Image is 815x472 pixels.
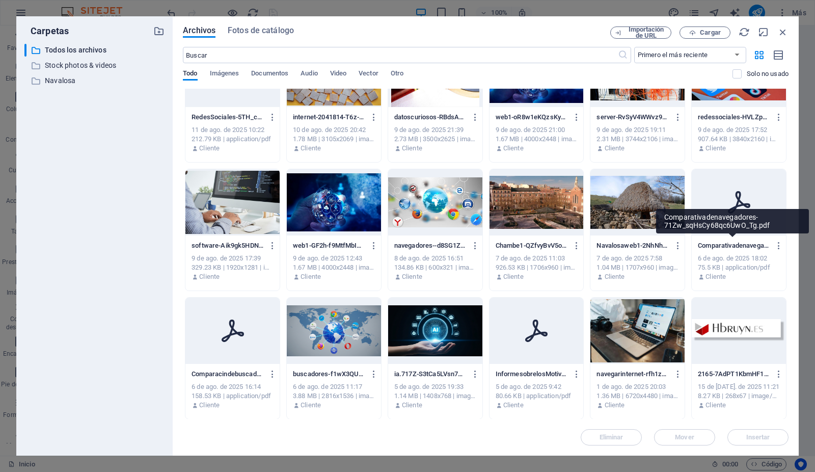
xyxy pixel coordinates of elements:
p: ia.717Z-S3tCa5LVsn7BVwDYmwrdQA.png [394,370,467,379]
p: Cliente [605,272,625,281]
div: 75.5 KB | application/pdf [698,263,780,272]
div: 3.88 MB | 2816x1536 | image/png [293,391,375,401]
div: 9 de ago. de 2025 19:11 [596,125,678,135]
div: 9 de ago. de 2025 12:43 [293,254,375,263]
p: internet-2041814-T6z-dpLwxOPUf0GKziiSug.jpg [293,113,365,122]
span: Importación de URL [626,27,667,39]
div: 8 de ago. de 2025 16:51 [394,254,476,263]
i: Volver a cargar [739,27,750,38]
p: server-RvSyV4WWvz9zNbYAEV5Ycg.jpg [596,113,669,122]
div: 2.31 MB | 3744x2106 | image/jpeg [596,135,678,144]
div: ​ [24,44,26,57]
p: Cliente [199,401,220,410]
p: navegadores--d8SG1ZFfDuVrM01gRzEqg.jpg [394,241,467,250]
p: redessociales-HVLZpK5L2gK-g95GgDnnmA.jpg [698,113,770,122]
div: 1.04 MB | 1707x960 | image/jpeg [596,263,678,272]
span: Otro [391,67,403,82]
span: Vector [359,67,378,82]
span: Archivos [183,24,215,37]
p: Cliente [503,272,524,281]
p: Chambe1-QZfvyBvV5oTJpSEXuEzzMQ.jpg [496,241,568,250]
p: Navalosaweb1-2NhNhJAQBWwQvS3ADzr8Rg.jpg [596,241,669,250]
p: Cliente [705,401,726,410]
div: 6 de ago. de 2025 11:17 [293,382,375,391]
p: web1-oR8w1eKQzsKyTWW5FVEMdA.jpeg [496,113,568,122]
p: Cliente [503,144,524,153]
button: Importación de URL [610,27,671,39]
div: 1 de ago. de 2025 20:03 [596,382,678,391]
span: Video [330,67,346,82]
div: 10 de ago. de 2025 20:42 [293,125,375,135]
p: Cliente [605,144,625,153]
div: 80.66 KB | application/pdf [496,391,578,401]
div: 907.64 KB | 3840x2160 | image/jpeg [698,135,780,144]
div: 9 de ago. de 2025 21:00 [496,125,578,135]
span: Audio [301,67,317,82]
p: buscadores-f1wX3QUKzJVjjYm7lLCGtQ.png [293,370,365,379]
p: InformesobrelosMotivosyExpectativasdelosInternautasalNavegar-Oeb3Z6AcSdr4wlx_XJAaAQ.pdf [496,370,568,379]
div: 329.23 KB | 1920x1281 | image/jpeg [192,263,274,272]
p: Carpetas [24,24,69,38]
p: ComparacindebuscadoresWebComparativadeBuscadoresWeb-oHQQzWRQ9BRVh7UelwkgRQ-vE7ZxKMPXB9D5J5XeHy1Iw... [192,370,264,379]
span: Imágenes [210,67,239,82]
div: 1.67 MB | 4000x2448 | image/jpeg [496,135,578,144]
div: 1.67 MB | 4000x2448 | image/jpeg [293,263,375,272]
p: Cliente [705,144,726,153]
p: Stock photos & videos [45,60,146,71]
p: Cliente [503,401,524,410]
p: Cliente [301,144,321,153]
p: Cliente [199,144,220,153]
div: 5 de ago. de 2025 19:33 [394,382,476,391]
div: 7 de ago. de 2025 11:03 [496,254,578,263]
div: 134.86 KB | 600x321 | image/jpeg [394,263,476,272]
p: Todos los archivos [45,44,146,56]
i: Cerrar [777,27,789,38]
p: Comparativadenavegadores-71Zw_sqHsCy68qc6UwO_Tg.pdf [698,241,770,250]
p: Cliente [402,401,422,410]
div: 158.53 KB | application/pdf [192,391,274,401]
div: 7 de ago. de 2025 7:58 [596,254,678,263]
p: web1-GF2h-f9MtfMbIX5heldv7A.jpeg [293,241,365,250]
div: 9 de ago. de 2025 17:39 [192,254,274,263]
div: 1.36 MB | 6720x4480 | image/jpeg [596,391,678,401]
p: Cliente [402,144,422,153]
div: 5 de ago. de 2025 9:42 [496,382,578,391]
p: Cliente [301,401,321,410]
p: Cliente [705,272,726,281]
button: Cargar [680,27,730,39]
p: datoscuriosos-RBdsALJ53PblcM6166h7bQ.jpg [394,113,467,122]
div: 2.73 MB | 3500x2625 | image/jpeg [394,135,476,144]
p: Cliente [605,401,625,410]
div: 1.14 MB | 1408x768 | image/png [394,391,476,401]
div: 15 de [DATE]. de 2025 11:21 [698,382,780,391]
i: Minimizar [758,27,769,38]
div: 8.27 KB | 268x67 | image/png [698,391,780,401]
div: 1.78 MB | 3105x2069 | image/jpeg [293,135,375,144]
div: Stock photos & videos [24,59,165,72]
i: Crear carpeta [153,25,165,37]
span: Todo [183,67,197,82]
div: 9 de ago. de 2025 17:52 [698,125,780,135]
div: Navalosa [24,74,165,87]
p: Cliente [199,272,220,281]
span: Documentos [251,67,288,82]
div: 926.53 KB | 1706x960 | image/jpeg [496,263,578,272]
span: Cargar [700,30,721,36]
p: Navalosa [45,75,146,87]
p: navegarinternet-rfh1z5fUnVSR5cPkzUyIIQ.jpg [596,370,669,379]
div: 6 de ago. de 2025 16:14 [192,382,274,391]
p: Cliente [402,272,422,281]
p: software-Aik9gk5HDN_w2tzLKJrSLw.jpg [192,241,264,250]
p: Solo muestra los archivos que no están usándose en el sitio web. Los archivos añadidos durante es... [747,69,789,78]
div: 6 de ago. de 2025 18:02 [698,254,780,263]
div: 9 de ago. de 2025 21:39 [394,125,476,135]
div: 212.79 KB | application/pdf [192,135,274,144]
input: Buscar [183,47,617,63]
div: 11 de ago. de 2025 10:22 [192,125,274,135]
span: Fotos de catálogo [228,24,294,37]
p: 2165-7AdPT1KbmHF1Peh0SenglA.png [698,370,770,379]
p: RedesSociales-5TH_c42ULEsKIEgIckplHA.pdf [192,113,264,122]
p: Cliente [301,272,321,281]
